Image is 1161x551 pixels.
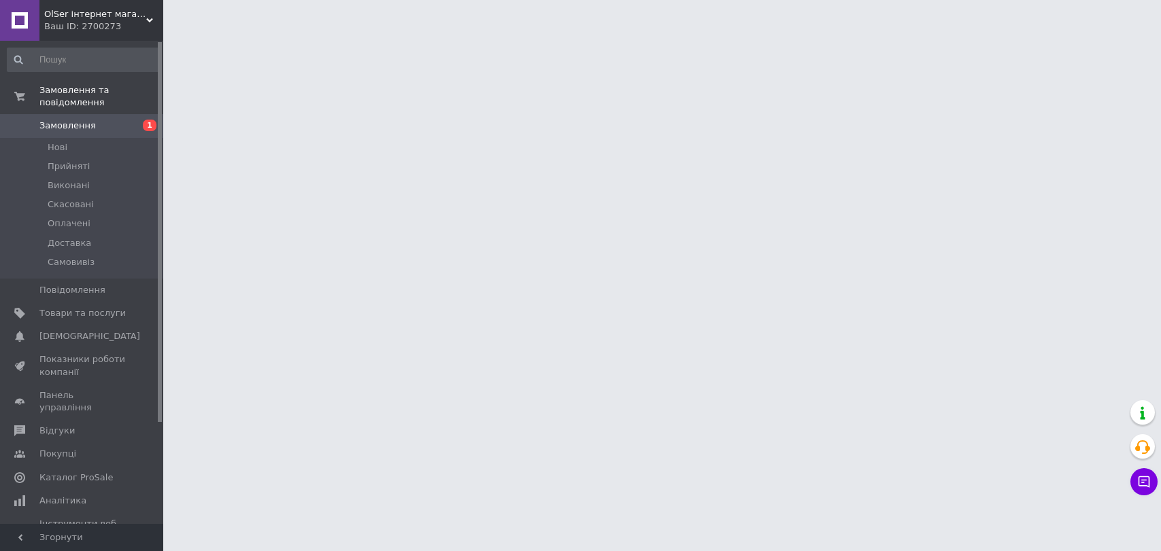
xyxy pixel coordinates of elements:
span: Інструменти веб-майстра та SEO [39,518,126,542]
div: Ваш ID: 2700273 [44,20,163,33]
span: Нові [48,141,67,154]
span: Доставка [48,237,91,249]
span: Відгуки [39,425,75,437]
span: Замовлення [39,120,96,132]
span: Скасовані [48,198,94,211]
button: Чат з покупцем [1130,468,1158,495]
span: [DEMOGRAPHIC_DATA] [39,330,140,342]
span: Товари та послуги [39,307,126,319]
span: OlSer інтернет магазин [44,8,146,20]
input: Пошук [7,48,160,72]
span: Панель управління [39,389,126,414]
span: Виконані [48,179,90,192]
span: Самовивіз [48,256,95,268]
span: Аналітика [39,495,86,507]
span: Каталог ProSale [39,472,113,484]
span: Оплачені [48,217,90,230]
span: Покупці [39,448,76,460]
span: Повідомлення [39,284,105,296]
span: Замовлення та повідомлення [39,84,163,109]
span: 1 [143,120,156,131]
span: Показники роботи компанії [39,353,126,378]
span: Прийняті [48,160,90,173]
